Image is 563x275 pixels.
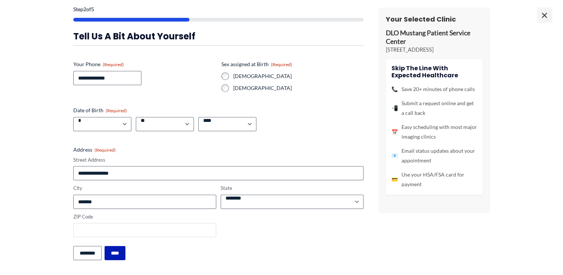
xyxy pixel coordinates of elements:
[386,15,483,23] h3: Your Selected Clinic
[73,7,364,12] p: Step of
[271,62,292,67] span: (Required)
[73,146,116,153] legend: Address
[73,30,364,42] h3: Tell us a bit about yourself
[391,146,477,165] li: Email status updates about your appointment
[391,151,398,161] span: 📧
[103,62,124,67] span: (Required)
[73,213,216,220] label: ZIP Code
[73,61,215,68] label: Your Phone
[391,84,477,94] li: Save 20+ minutes of phone calls
[73,185,216,192] label: City
[391,127,398,137] span: 📅
[391,103,398,113] span: 📲
[95,147,116,153] span: (Required)
[391,170,477,189] li: Use your HSA/FSA card for payment
[221,61,292,68] legend: Sex assigned at Birth
[386,29,483,46] p: DLO Mustang Patient Service Center
[233,72,364,80] label: [DEMOGRAPHIC_DATA]
[537,7,552,22] span: ×
[391,98,477,118] li: Submit a request online and get a call back
[83,6,86,12] span: 2
[73,156,364,164] label: Street Address
[91,6,94,12] span: 5
[233,84,364,92] label: [DEMOGRAPHIC_DATA]
[386,46,483,54] p: [STREET_ADDRESS]
[391,122,477,142] li: Easy scheduling with most major imaging clinics
[106,108,127,113] span: (Required)
[221,185,364,192] label: State
[391,175,398,184] span: 💳
[73,107,127,114] legend: Date of Birth
[391,65,477,79] h4: Skip the line with Expected Healthcare
[391,84,398,94] span: 📞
